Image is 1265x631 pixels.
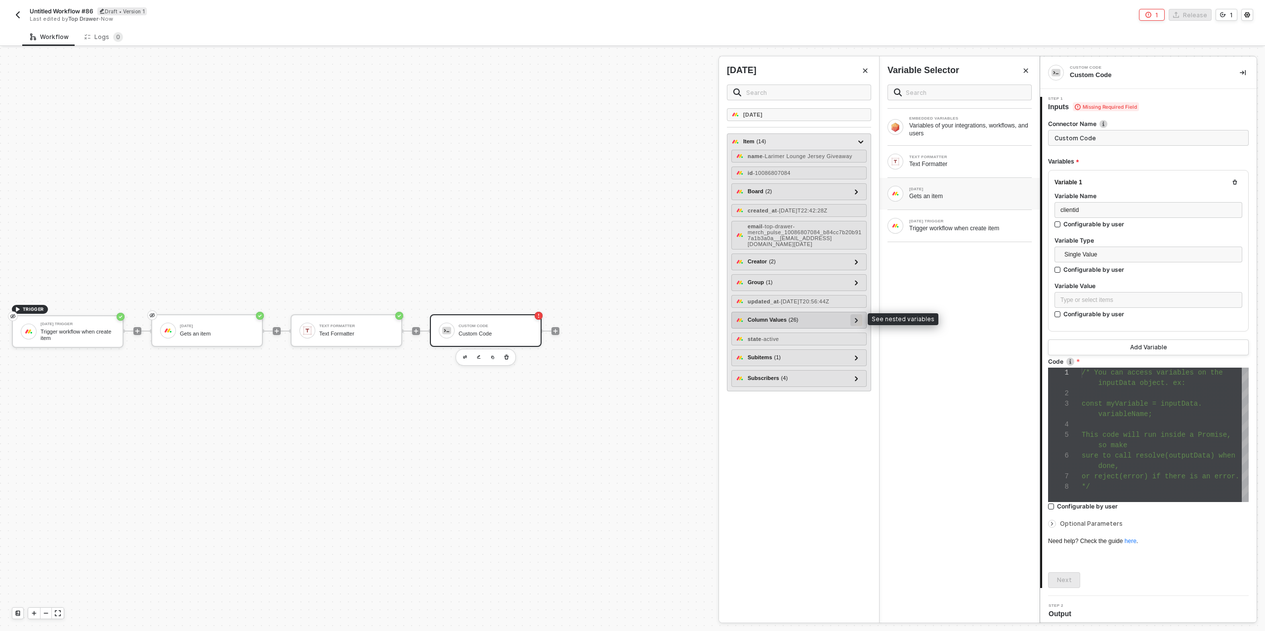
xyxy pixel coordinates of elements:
[909,219,1032,223] div: [DATE] TRIGGER
[909,117,1032,121] div: EMBEDDED VARIABLES
[736,279,744,287] img: group
[1048,120,1249,128] label: Connector Name
[1139,9,1165,21] button: 1
[1098,462,1119,470] span: done,
[1048,357,1249,366] label: Code
[1098,441,1128,449] span: so make
[1060,520,1123,527] span: Optional Parameters
[31,610,37,616] span: icon-play
[774,353,781,362] span: ( 1 )
[909,224,1032,232] div: Trigger workflow when create item
[1240,70,1246,76] span: icon-collapse-right
[1048,482,1069,492] div: 8
[1064,247,1236,262] span: Single Value
[1054,282,1242,290] label: Variable Value
[1054,236,1242,245] label: Variable Type
[766,278,772,287] span: ( 1 )
[743,137,766,146] div: Item
[1048,130,1249,146] input: Enter description
[1048,518,1249,529] div: Optional Parameters
[1040,97,1257,588] div: Step 1Inputs Missing Required FieldConnector Nameicon-infoVariablesVariable 1Variable Nameclienti...
[1057,502,1118,510] div: Configurable by user
[748,223,862,247] span: - top-drawer-merch_pulse_10086807084_b84cc7b20b917a1b3a0a__[EMAIL_ADDRESS][DOMAIN_NAME][DATE]
[1063,310,1124,318] div: Configurable by user
[1052,68,1060,77] img: integration-icon
[1073,102,1139,111] span: Missing Required Field
[1070,71,1224,80] div: Custom Code
[1063,265,1124,274] div: Configurable by user
[736,335,744,343] img: state
[1155,11,1158,19] div: 1
[1049,609,1075,619] span: Output
[1048,388,1069,399] div: 2
[909,155,1032,159] div: TEXT FORMATTER
[736,188,744,196] img: board
[736,297,744,305] img: updated_at
[868,313,938,325] div: See nested variables
[748,223,762,229] strong: email
[906,87,1025,98] input: Search
[736,316,744,324] img: column_values
[748,353,781,362] div: Subitems
[1048,102,1139,112] span: Inputs
[736,169,744,177] img: id
[1048,420,1069,430] div: 4
[748,170,753,176] strong: id
[1048,451,1069,461] div: 6
[736,152,744,160] img: name
[1054,192,1242,200] label: Variable Name
[748,187,772,196] div: Board
[1082,368,1082,378] textarea: Editor content;Press Alt+F1 for Accessibility Options.
[765,187,772,196] span: ( 2 )
[757,137,766,146] span: ( 14 )
[891,122,899,131] img: Block
[97,7,147,15] div: Draft • Version 1
[748,257,776,266] div: Creator
[748,278,772,287] div: Group
[1070,66,1218,70] div: Custom Code
[1082,452,1235,460] span: sure to call resolve(outputData) when
[781,374,788,382] span: ( 4 )
[99,8,105,14] span: icon-edit
[761,336,779,342] span: - active
[789,316,799,324] span: ( 26 )
[1145,12,1151,18] span: icon-error-page
[736,258,744,266] img: creator
[891,158,899,166] img: Block
[30,15,610,23] div: Last edited by - Now
[748,153,763,159] strong: name
[748,374,788,382] div: Subscribers
[14,11,22,19] img: back
[1130,343,1167,351] div: Add Variable
[1049,521,1055,527] span: icon-arrow-right-small
[1098,379,1185,387] span: inputData object. ex:
[909,192,1032,200] div: Gets an item
[736,354,744,362] img: subitems
[736,207,744,214] img: created_at
[43,610,49,616] span: icon-minus
[909,187,1032,191] div: [DATE]
[55,610,61,616] span: icon-expand
[748,298,779,304] strong: updated_at
[859,65,871,77] button: Close
[909,160,1032,168] div: Text Formatter
[753,170,791,176] span: - 10086807084
[1230,11,1233,19] div: 1
[891,190,899,198] img: Block
[1048,156,1079,168] span: Variables
[1048,430,1069,440] div: 5
[1049,604,1075,608] span: Step 2
[1048,399,1069,409] div: 3
[736,231,744,239] img: email
[894,88,902,96] img: search
[1220,12,1226,18] span: icon-versioning
[731,111,739,119] img: Monday
[1216,9,1237,21] button: 1
[743,112,762,118] strong: [DATE]
[1048,97,1139,101] span: Step 1
[1082,472,1239,480] span: or reject(error) if there is an error.
[1063,220,1124,228] div: Configurable by user
[909,122,1032,137] div: Variables of your integrations, workflows, and users
[1099,120,1107,128] img: icon-info
[746,87,865,98] input: Search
